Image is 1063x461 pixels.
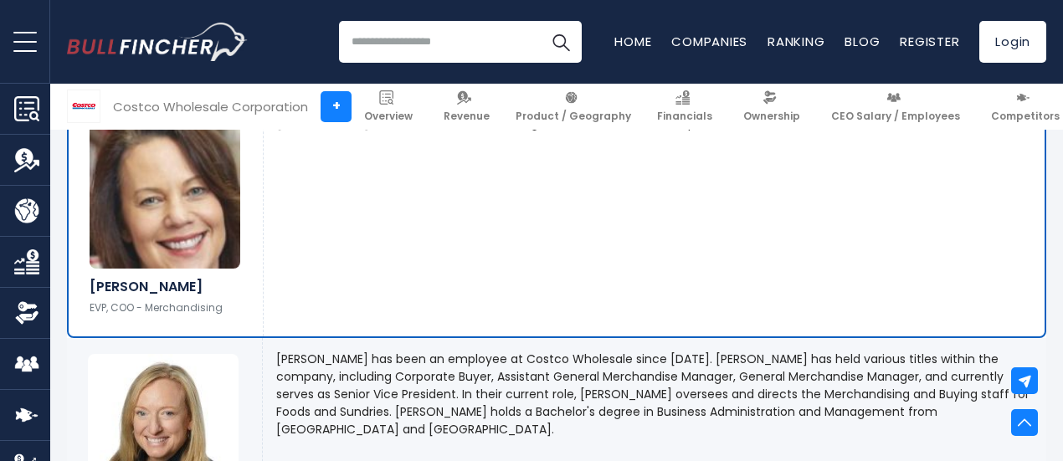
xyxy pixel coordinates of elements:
[650,84,720,130] a: Financials
[657,110,712,123] span: Financials
[90,279,242,295] h6: [PERSON_NAME]
[540,21,582,63] button: Search
[90,118,240,268] img: Claudine Adamo
[831,110,960,123] span: CEO Salary / Employees
[824,84,968,130] a: CEO Salary / Employees
[276,351,1033,438] p: [PERSON_NAME] has been an employee at Costco Wholesale since [DATE]. [PERSON_NAME] has held vario...
[900,33,959,50] a: Register
[67,23,248,61] img: Bullfincher logo
[845,33,880,50] a: Blog
[979,21,1046,63] a: Login
[516,110,631,123] span: Product / Geography
[357,84,420,130] a: Overview
[436,84,497,130] a: Revenue
[67,23,247,61] a: Go to homepage
[364,110,413,123] span: Overview
[444,110,490,123] span: Revenue
[743,110,800,123] span: Ownership
[768,33,824,50] a: Ranking
[14,300,39,325] img: Ownership
[614,33,651,50] a: Home
[991,110,1060,123] span: Competitors
[736,84,808,130] a: Ownership
[671,33,747,50] a: Companies
[68,90,100,122] img: COST logo
[113,97,308,116] div: Costco Wholesale Corporation
[321,91,352,122] a: +
[508,84,639,130] a: Product / Geography
[90,301,242,315] p: EVP, COO - Merchandising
